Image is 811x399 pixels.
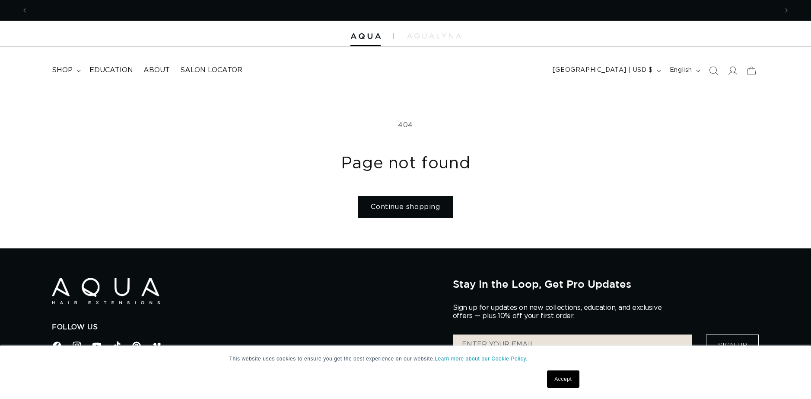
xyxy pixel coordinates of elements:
span: Salon Locator [180,66,242,75]
img: Aqua Hair Extensions [350,33,381,39]
a: Education [84,61,138,80]
button: Sign Up [706,335,759,356]
p: 404 [52,119,759,132]
img: aqualyna.com [407,33,461,39]
span: shop [52,66,73,75]
a: Salon Locator [175,61,248,80]
a: About [138,61,175,80]
button: English [665,62,704,79]
button: Previous announcement [15,2,34,19]
p: This website uses cookies to ensure you get the best experience on our website. [229,355,582,363]
h1: Page not found [52,153,759,174]
span: English [670,66,692,75]
h2: Stay in the Loop, Get Pro Updates [453,278,759,290]
span: Education [89,66,133,75]
a: Accept [547,370,579,388]
a: Continue shopping [358,196,453,218]
span: [GEOGRAPHIC_DATA] | USD $ [553,66,653,75]
a: Learn more about our Cookie Policy. [435,356,528,362]
h2: Follow Us [52,323,440,332]
span: About [143,66,170,75]
button: [GEOGRAPHIC_DATA] | USD $ [547,62,665,79]
button: Next announcement [777,2,796,19]
summary: Search [704,61,723,80]
summary: shop [47,61,84,80]
p: Sign up for updates on new collections, education, and exclusive offers — plus 10% off your first... [453,304,669,320]
input: ENTER YOUR EMAIL [453,335,692,356]
img: Aqua Hair Extensions [52,278,160,304]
